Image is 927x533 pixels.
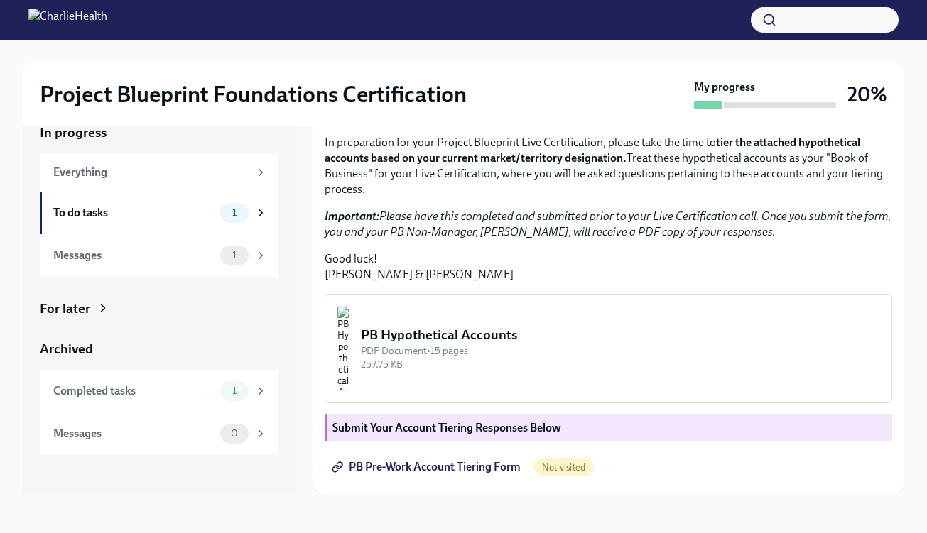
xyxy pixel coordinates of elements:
span: PB Pre-Work Account Tiering Form [335,460,521,474]
button: PB Hypothetical AccountsPDF Document•15 pages257.75 KB [325,294,892,403]
a: In progress [40,123,278,142]
a: Messages1 [40,234,278,277]
div: Completed tasks [53,383,215,399]
div: Everything [53,165,249,180]
a: Everything [40,153,278,192]
span: 1 [224,207,245,218]
p: In preparation for your Project Blueprint Live Certification, please take the time to Treat these... [325,135,892,197]
span: Not visited [533,462,594,473]
a: Completed tasks1 [40,370,278,412]
div: 257.75 KB [361,358,880,371]
a: For later [40,300,278,318]
span: 1 [224,385,245,396]
div: To do tasks [53,205,215,221]
h3: 20% [847,82,887,107]
em: Please have this completed and submitted prior to your Live Certification call. Once you submit t... [325,209,891,238]
img: CharlieHealth [28,9,107,31]
a: Archived [40,340,278,358]
a: PB Pre-Work Account Tiering Form [325,453,531,481]
strong: Submit Your Account Tiering Responses Below [332,421,561,434]
div: PDF Document • 15 pages [361,344,880,358]
div: For later [40,300,90,318]
span: 0 [222,428,246,439]
strong: Important: [325,209,379,223]
h2: Project Blueprint Foundations Certification [40,80,467,109]
div: Messages [53,248,215,263]
a: To do tasks1 [40,192,278,234]
a: Messages0 [40,412,278,455]
span: 1 [224,250,245,260]
div: PB Hypothetical Accounts [361,326,880,344]
strong: My progress [694,79,755,95]
p: Good luck! [PERSON_NAME] & [PERSON_NAME] [325,251,892,282]
div: Messages [53,426,215,441]
img: PB Hypothetical Accounts [337,306,349,391]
